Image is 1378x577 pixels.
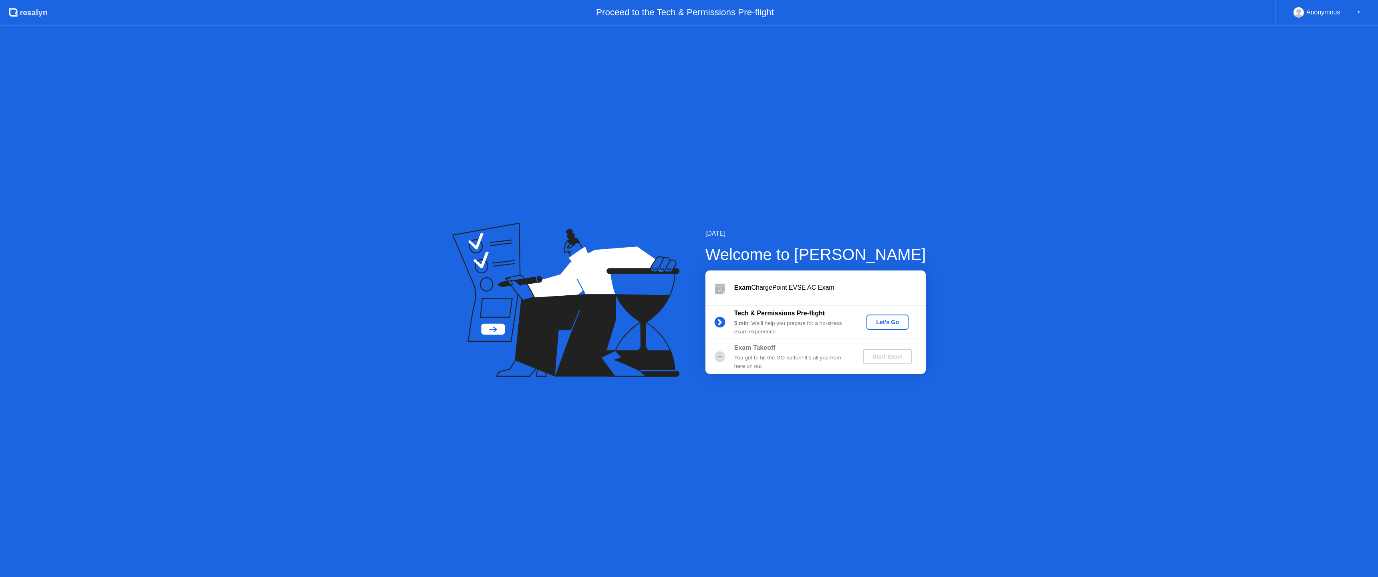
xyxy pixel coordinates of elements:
[1306,7,1340,18] div: Anonymous
[734,283,926,293] div: ChargePoint EVSE AC Exam
[705,229,926,238] div: [DATE]
[734,354,850,370] div: You get to hit the GO button! It’s all you from here on out
[734,284,751,291] b: Exam
[870,319,905,325] div: Let's Go
[705,242,926,266] div: Welcome to [PERSON_NAME]
[863,349,912,364] button: Start Exam
[866,353,909,360] div: Start Exam
[734,319,850,336] div: : We’ll help you prepare for a no-stress exam experience
[866,315,909,330] button: Let's Go
[1357,7,1361,18] div: ▼
[734,344,776,351] b: Exam Takeoff
[734,310,825,317] b: Tech & Permissions Pre-flight
[734,320,749,326] b: 5 min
